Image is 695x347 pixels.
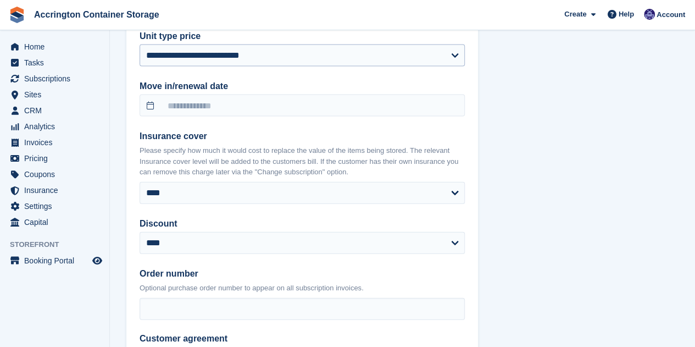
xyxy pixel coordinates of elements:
a: menu [5,253,104,268]
img: Jacob Connolly [644,9,655,20]
a: Preview store [91,254,104,267]
label: Move in/renewal date [140,80,465,93]
span: Pricing [24,151,90,166]
span: Settings [24,199,90,214]
span: Coupons [24,167,90,182]
p: Optional purchase order number to appear on all subscription invoices. [140,283,465,294]
span: Subscriptions [24,71,90,86]
span: Customer agreement [140,333,347,344]
span: Storefront [10,239,109,250]
a: menu [5,39,104,54]
span: Analytics [24,119,90,134]
span: Capital [24,214,90,230]
label: Unit type price [140,30,465,43]
a: menu [5,167,104,182]
label: Order number [140,267,465,280]
a: menu [5,135,104,150]
a: menu [5,103,104,118]
a: Accrington Container Storage [30,5,164,24]
span: Create [564,9,586,20]
span: Booking Portal [24,253,90,268]
span: Help [619,9,634,20]
label: Insurance cover [140,130,465,143]
a: menu [5,119,104,134]
a: menu [5,87,104,102]
img: stora-icon-8386f47178a22dfd0bd8f6a31ec36ba5ce8667c1dd55bd0f319d3a0aa187defe.svg [9,7,25,23]
span: Invoices [24,135,90,150]
a: menu [5,71,104,86]
span: Account [657,9,685,20]
label: Discount [140,217,465,230]
span: Sites [24,87,90,102]
span: CRM [24,103,90,118]
a: menu [5,199,104,214]
p: Please specify how much it would cost to replace the value of the items being stored. The relevan... [140,145,465,178]
span: Home [24,39,90,54]
a: menu [5,183,104,198]
a: menu [5,214,104,230]
a: menu [5,151,104,166]
a: menu [5,55,104,70]
span: Tasks [24,55,90,70]
span: Insurance [24,183,90,198]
